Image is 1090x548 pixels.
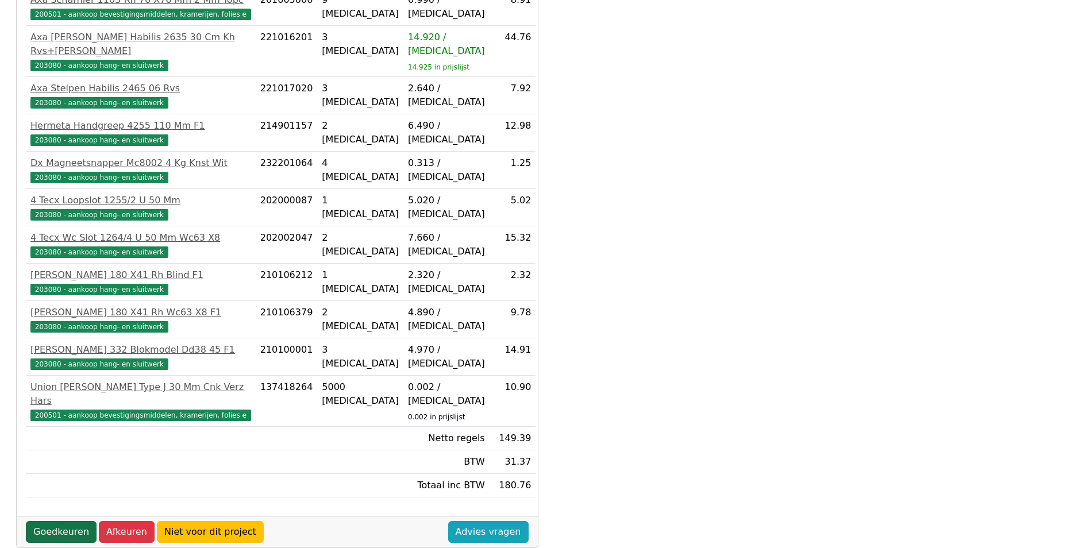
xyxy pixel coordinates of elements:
td: 210100001 [256,338,318,376]
a: Advies vragen [448,521,529,543]
td: 31.37 [490,450,536,474]
span: 203080 - aankoop hang- en sluitwerk [30,284,168,295]
div: 1 [MEDICAL_DATA] [322,194,399,221]
div: 3 [MEDICAL_DATA] [322,82,399,109]
td: 2.32 [490,264,536,301]
div: 3 [MEDICAL_DATA] [322,30,399,58]
td: 5.02 [490,189,536,226]
td: 221017020 [256,77,318,114]
a: [PERSON_NAME] 180 X41 Rh Blind F1203080 - aankoop hang- en sluitwerk [30,268,251,296]
td: 232201064 [256,152,318,189]
span: 203080 - aankoop hang- en sluitwerk [30,246,168,258]
span: 203080 - aankoop hang- en sluitwerk [30,209,168,221]
div: 0.002 / [MEDICAL_DATA] [408,380,485,408]
div: 5000 [MEDICAL_DATA] [322,380,399,408]
a: Dx Magneetsnapper Mc8002 4 Kg Knst Wit203080 - aankoop hang- en sluitwerk [30,156,251,184]
div: [PERSON_NAME] 180 X41 Rh Wc63 X8 F1 [30,306,251,319]
div: [PERSON_NAME] 332 Blokmodel Dd38 45 F1 [30,343,251,357]
span: 203080 - aankoop hang- en sluitwerk [30,134,168,146]
td: Netto regels [403,427,490,450]
div: 2 [MEDICAL_DATA] [322,119,399,146]
div: Dx Magneetsnapper Mc8002 4 Kg Knst Wit [30,156,251,170]
div: 2 [MEDICAL_DATA] [322,231,399,258]
td: 1.25 [490,152,536,189]
div: 2.640 / [MEDICAL_DATA] [408,82,485,109]
div: 2 [MEDICAL_DATA] [322,306,399,333]
a: Goedkeuren [26,521,97,543]
a: Union [PERSON_NAME] Type J 30 Mm Cnk Verz Hars200501 - aankoop bevestigingsmiddelen, kramerijen, ... [30,380,251,422]
td: 210106379 [256,301,318,338]
td: 7.92 [490,77,536,114]
td: 44.76 [490,26,536,77]
a: [PERSON_NAME] 332 Blokmodel Dd38 45 F1203080 - aankoop hang- en sluitwerk [30,343,251,371]
td: 202002047 [256,226,318,264]
td: Totaal inc BTW [403,474,490,497]
td: 10.90 [490,376,536,427]
td: 9.78 [490,301,536,338]
a: Niet voor dit project [157,521,264,543]
a: 4 Tecx Wc Slot 1264/4 U 50 Mm Wc63 X8203080 - aankoop hang- en sluitwerk [30,231,251,258]
div: 4 [MEDICAL_DATA] [322,156,399,184]
div: 7.660 / [MEDICAL_DATA] [408,231,485,258]
td: 202000087 [256,189,318,226]
span: 203080 - aankoop hang- en sluitwerk [30,358,168,370]
div: 0.313 / [MEDICAL_DATA] [408,156,485,184]
div: Union [PERSON_NAME] Type J 30 Mm Cnk Verz Hars [30,380,251,408]
div: 2.320 / [MEDICAL_DATA] [408,268,485,296]
td: 180.76 [490,474,536,497]
div: 4 Tecx Wc Slot 1264/4 U 50 Mm Wc63 X8 [30,231,251,245]
div: 3 [MEDICAL_DATA] [322,343,399,371]
div: 1 [MEDICAL_DATA] [322,268,399,296]
td: 210106212 [256,264,318,301]
span: 203080 - aankoop hang- en sluitwerk [30,172,168,183]
span: 203080 - aankoop hang- en sluitwerk [30,321,168,333]
a: Hermeta Handgreep 4255 110 Mm F1203080 - aankoop hang- en sluitwerk [30,119,251,146]
div: Axa Stelpen Habilis 2465 06 Rvs [30,82,251,95]
sub: 0.002 in prijslijst [408,413,465,421]
div: 5.020 / [MEDICAL_DATA] [408,194,485,221]
td: 149.39 [490,427,536,450]
a: [PERSON_NAME] 180 X41 Rh Wc63 X8 F1203080 - aankoop hang- en sluitwerk [30,306,251,333]
div: 4 Tecx Loopslot 1255/2 U 50 Mm [30,194,251,207]
a: 4 Tecx Loopslot 1255/2 U 50 Mm203080 - aankoop hang- en sluitwerk [30,194,251,221]
td: 221016201 [256,26,318,77]
div: [PERSON_NAME] 180 X41 Rh Blind F1 [30,268,251,282]
div: 14.920 / [MEDICAL_DATA] [408,30,485,58]
div: 4.890 / [MEDICAL_DATA] [408,306,485,333]
div: 6.490 / [MEDICAL_DATA] [408,119,485,146]
sub: 14.925 in prijslijst [408,63,469,71]
td: 214901157 [256,114,318,152]
span: 200501 - aankoop bevestigingsmiddelen, kramerijen, folies e [30,410,251,421]
td: 15.32 [490,226,536,264]
div: Axa [PERSON_NAME] Habilis 2635 30 Cm Kh Rvs+[PERSON_NAME] [30,30,251,58]
td: BTW [403,450,490,474]
td: 137418264 [256,376,318,427]
span: 200501 - aankoop bevestigingsmiddelen, kramerijen, folies e [30,9,251,20]
td: 14.91 [490,338,536,376]
div: 4.970 / [MEDICAL_DATA] [408,343,485,371]
td: 12.98 [490,114,536,152]
a: Axa [PERSON_NAME] Habilis 2635 30 Cm Kh Rvs+[PERSON_NAME]203080 - aankoop hang- en sluitwerk [30,30,251,72]
div: Hermeta Handgreep 4255 110 Mm F1 [30,119,251,133]
span: 203080 - aankoop hang- en sluitwerk [30,97,168,109]
a: Axa Stelpen Habilis 2465 06 Rvs203080 - aankoop hang- en sluitwerk [30,82,251,109]
span: 203080 - aankoop hang- en sluitwerk [30,60,168,71]
a: Afkeuren [99,521,155,543]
